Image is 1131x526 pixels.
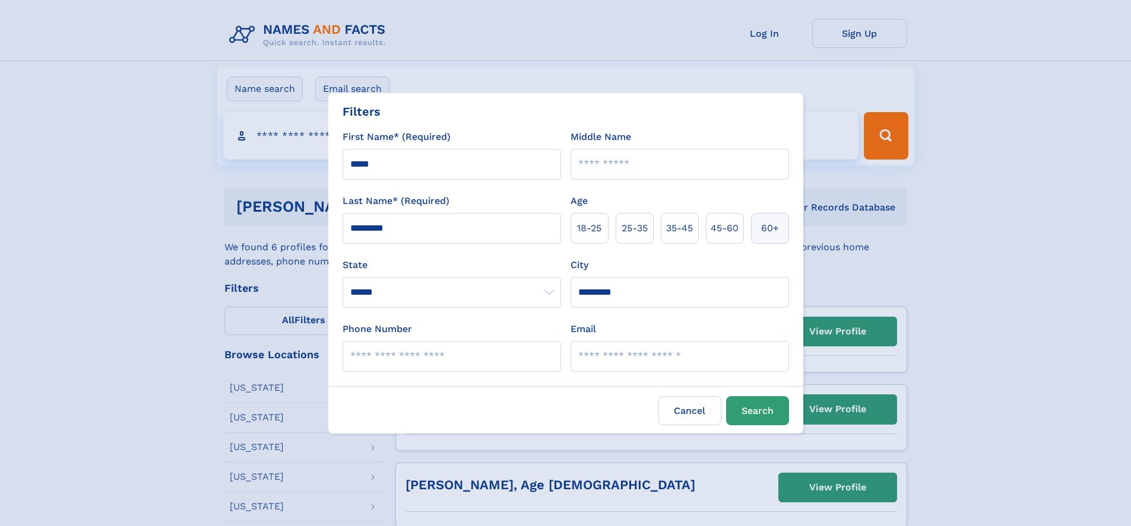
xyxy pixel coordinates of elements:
[571,130,631,144] label: Middle Name
[761,221,779,235] span: 60+
[658,396,721,425] label: Cancel
[343,103,381,120] div: Filters
[343,322,412,336] label: Phone Number
[571,258,588,272] label: City
[571,322,596,336] label: Email
[343,194,449,208] label: Last Name* (Required)
[622,221,648,235] span: 25‑35
[577,221,601,235] span: 18‑25
[343,258,561,272] label: State
[711,221,739,235] span: 45‑60
[343,130,451,144] label: First Name* (Required)
[571,194,588,208] label: Age
[666,221,693,235] span: 35‑45
[726,396,789,425] button: Search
